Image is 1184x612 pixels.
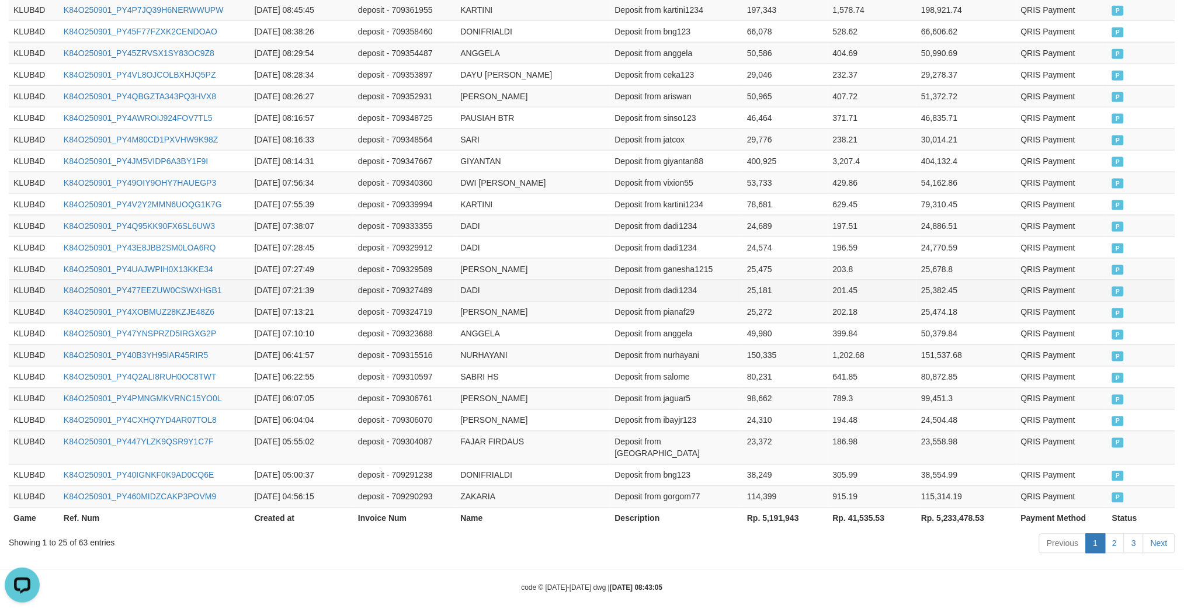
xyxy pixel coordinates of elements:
span: PAID [1112,308,1124,318]
td: 24,310 [742,409,828,431]
td: Deposit from sinso123 [610,107,743,128]
small: code © [DATE]-[DATE] dwg | [522,584,663,592]
td: Deposit from dadi1234 [610,280,743,301]
td: Deposit from dadi1234 [610,237,743,258]
td: 203.8 [828,258,917,280]
td: 201.45 [828,280,917,301]
span: PAID [1112,200,1124,210]
td: 371.71 [828,107,917,128]
td: QRIS Payment [1016,366,1107,388]
td: KLUB4D [9,366,59,388]
span: PAID [1112,395,1124,405]
th: Payment Method [1016,507,1107,529]
td: deposit - 709304087 [353,431,456,464]
td: 202.18 [828,301,917,323]
td: [PERSON_NAME] [456,388,610,409]
td: 238.21 [828,128,917,150]
td: 78,681 [742,193,828,215]
td: 46,464 [742,107,828,128]
td: deposit - 709310597 [353,366,456,388]
td: deposit - 709290293 [353,486,456,507]
td: deposit - 709354487 [353,42,456,64]
a: K84O250901_PY4Q95KK90FX6SL6UW3 [64,221,215,231]
td: KLUB4D [9,464,59,486]
td: Deposit from ganesha1215 [610,258,743,280]
td: KLUB4D [9,215,59,237]
td: KLUB4D [9,323,59,345]
td: Deposit from anggela [610,323,743,345]
td: [DATE] 07:21:39 [250,280,353,301]
td: KLUB4D [9,193,59,215]
span: PAID [1112,493,1124,503]
td: ANGGELA [456,42,610,64]
td: 30,014.21 [916,128,1016,150]
td: [DATE] 08:26:27 [250,85,353,107]
td: [PERSON_NAME] [456,409,610,431]
a: K84O250901_PY45F77FZXK2CENDOAO [64,27,217,36]
a: K84O250901_PY477EEZUW0CSWXHGB1 [64,286,222,295]
a: K84O250901_PY4VL8OJCOLBXHJQ5PZ [64,70,216,79]
td: [DATE] 07:56:34 [250,172,353,193]
a: K84O250901_PY4JM5VIDP6A3BY1F9I [64,157,209,166]
a: K84O250901_PY49OIY9OHY7HAUEGP3 [64,178,217,187]
td: Deposit from kartini1234 [610,193,743,215]
td: QRIS Payment [1016,301,1107,323]
span: PAID [1112,222,1124,232]
th: Name [456,507,610,529]
td: DWI [PERSON_NAME] [456,172,610,193]
th: Ref. Num [59,507,250,529]
td: deposit - 709333355 [353,215,456,237]
td: [DATE] 06:41:57 [250,345,353,366]
td: 915.19 [828,486,917,507]
a: K84O250901_PY43E8JBB2SM0LOA6RQ [64,243,216,252]
td: 66,606.62 [916,20,1016,42]
td: 25,181 [742,280,828,301]
td: KLUB4D [9,42,59,64]
th: Created at [250,507,353,529]
td: KLUB4D [9,237,59,258]
td: Deposit from jatcox [610,128,743,150]
td: 407.72 [828,85,917,107]
td: QRIS Payment [1016,464,1107,486]
span: PAID [1112,287,1124,297]
a: K84O250901_PY4Q2ALI8RUH0OC8TWT [64,373,216,382]
td: ANGGELA [456,323,610,345]
td: QRIS Payment [1016,172,1107,193]
td: 29,278.37 [916,64,1016,85]
td: deposit - 709340360 [353,172,456,193]
td: Deposit from jaguar5 [610,388,743,409]
td: 196.59 [828,237,917,258]
a: K84O250901_PY4M80CD1PXVHW9K98Z [64,135,218,144]
a: Previous [1039,534,1086,554]
td: DADI [456,215,610,237]
td: 53,733 [742,172,828,193]
td: KLUB4D [9,85,59,107]
td: KLUB4D [9,150,59,172]
span: PAID [1112,49,1124,59]
a: K84O250901_PY40IGNKF0K9AD0CQ6E [64,471,214,480]
span: PAID [1112,71,1124,81]
td: Deposit from bng123 [610,464,743,486]
td: [DATE] 08:16:57 [250,107,353,128]
td: Deposit from bng123 [610,20,743,42]
td: [DATE] 04:56:15 [250,486,353,507]
td: 25,678.8 [916,258,1016,280]
td: deposit - 709353897 [353,64,456,85]
td: KLUB4D [9,345,59,366]
td: Deposit from salome [610,366,743,388]
a: K84O250901_PY4PMNGMKVRNC15YO0L [64,394,222,404]
td: 25,474.18 [916,301,1016,323]
td: QRIS Payment [1016,388,1107,409]
td: 24,886.51 [916,215,1016,237]
a: K84O250901_PY40B3YH95IAR45RIR5 [64,351,209,360]
td: 38,249 [742,464,828,486]
td: Deposit from ariswan [610,85,743,107]
td: 66,078 [742,20,828,42]
td: 38,554.99 [916,464,1016,486]
div: Showing 1 to 25 of 63 entries [9,533,485,549]
td: deposit - 709329912 [353,237,456,258]
th: Description [610,507,743,529]
th: Status [1107,507,1175,529]
td: Deposit from ceka123 [610,64,743,85]
td: [PERSON_NAME] [456,301,610,323]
